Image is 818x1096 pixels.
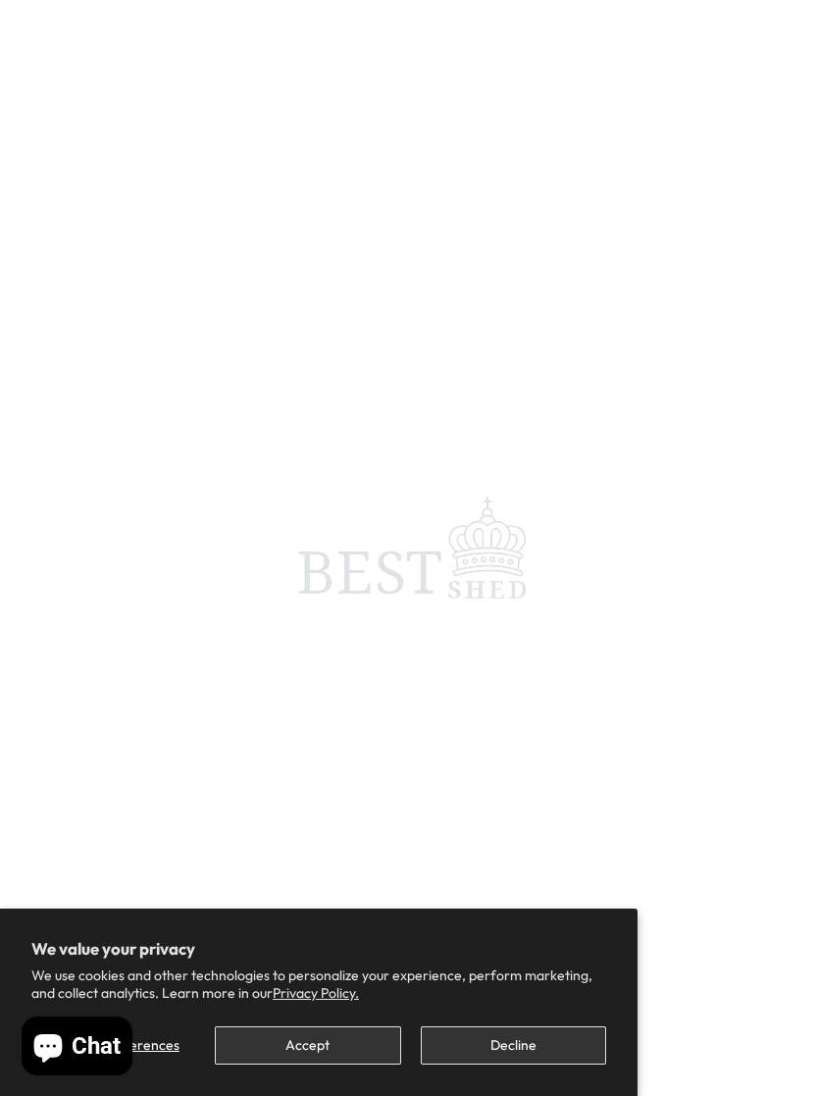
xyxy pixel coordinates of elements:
[215,1026,400,1065] button: Accept
[16,1017,138,1080] inbox-online-store-chat: Shopify online store chat
[273,984,359,1002] a: Privacy Policy.
[421,1026,606,1065] button: Decline
[31,940,606,958] h2: We value your privacy
[31,966,606,1002] p: We use cookies and other technologies to personalize your experience, perform marketing, and coll...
